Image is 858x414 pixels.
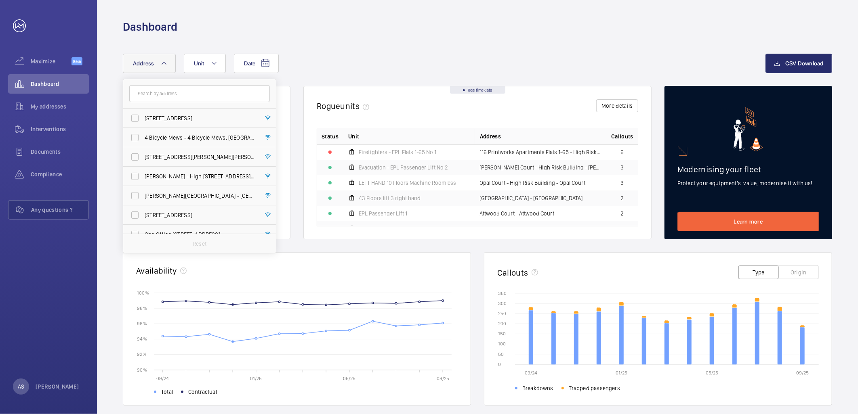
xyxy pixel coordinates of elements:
button: Date [234,54,279,73]
button: More details [596,99,638,112]
span: [PERSON_NAME] - High [STREET_ADDRESS][PERSON_NAME] [145,172,256,180]
img: marketing-card.svg [734,107,763,151]
span: 3 [621,165,624,170]
text: 09/25 [796,370,809,376]
text: 350 [498,291,507,296]
text: 50 [498,351,504,357]
span: EPL Passenger Lift 1 [359,211,407,216]
span: Breakdowns [522,384,553,392]
button: Type [738,266,779,279]
button: CSV Download [765,54,832,73]
span: units [341,101,373,111]
span: Date [244,60,256,67]
span: Unit [348,132,359,140]
span: Unit [194,60,204,67]
span: 4 Bicycle Mews - 4 Bicycle Mews, [GEOGRAPHIC_DATA] 6FF [145,134,256,142]
h2: Modernising your fleet [677,164,819,174]
h2: Callouts [497,268,528,278]
p: Protect your equipment's value, modernise it with us! [677,179,819,187]
text: 300 [498,301,507,306]
text: 01/25 [250,376,262,381]
span: Attwood Court - Attwood Court [480,211,555,216]
span: Beta [71,57,82,65]
span: 3 [621,180,624,186]
span: Compliance [31,170,89,178]
text: 250 [498,311,506,316]
span: Firefighters - EPL Flats 1-65 No 1 [359,149,436,155]
span: Any questions ? [31,206,88,214]
button: Address [123,54,176,73]
div: Real time data [450,86,505,94]
h2: Availability [136,266,177,276]
h2: Rogue [317,101,372,111]
text: 200 [498,321,506,326]
text: 09/24 [525,370,537,376]
text: 01/25 [616,370,627,376]
span: Interventions [31,125,89,133]
span: 2 [621,195,624,201]
p: [PERSON_NAME] [36,383,79,391]
span: CSV Download [785,60,824,67]
span: Trapped passengers [569,384,620,392]
text: 94 % [137,336,147,342]
span: Opal Court - High Risk Building - Opal Court [480,180,586,186]
span: Total [161,388,173,396]
p: Reset [193,240,206,248]
span: 116 Printworks Apartments Flats 1-65 - High Risk Building - 116 Printworks Apartments Flats 1-65 [480,149,602,155]
text: 150 [498,331,506,337]
span: [GEOGRAPHIC_DATA] - [GEOGRAPHIC_DATA] [480,195,583,201]
text: 09/24 [156,376,169,381]
span: [PERSON_NAME][GEOGRAPHIC_DATA] - [GEOGRAPHIC_DATA] [145,192,256,200]
span: LEFT HAND 10 Floors Machine Roomless [359,180,456,186]
text: 05/25 [343,376,356,381]
span: Address [480,132,501,140]
text: 100 % [137,290,149,295]
span: Address [133,60,154,67]
span: Gha Office [STREET_ADDRESS] [145,230,256,238]
span: [STREET_ADDRESS] [145,211,256,219]
span: Evacuation - EPL Passenger Lift No 2 [359,165,448,170]
text: 100 [498,341,506,347]
h1: Dashboard [123,19,177,34]
input: Search by address [129,85,270,102]
text: 09/25 [437,376,449,381]
text: 90 % [137,367,147,372]
span: My addresses [31,102,89,111]
text: 05/25 [706,370,718,376]
span: [PERSON_NAME] Court - High Risk Building - [PERSON_NAME][GEOGRAPHIC_DATA] [480,165,602,170]
span: Documents [31,148,89,156]
button: Origin [778,266,819,279]
span: Callouts [611,132,633,140]
span: Dashboard [31,80,89,88]
text: 98 % [137,305,147,311]
span: Maximize [31,57,71,65]
span: 6 [621,149,624,155]
p: AS [18,383,24,391]
text: 96 % [137,321,147,326]
button: Unit [184,54,226,73]
span: Contractual [188,388,217,396]
span: 2 [621,211,624,216]
a: Learn more [677,212,819,231]
text: 92 % [137,351,147,357]
text: 0 [498,362,501,367]
p: Status [322,132,339,140]
span: [STREET_ADDRESS][PERSON_NAME][PERSON_NAME] [145,153,256,161]
span: [STREET_ADDRESS] [145,114,256,122]
span: 43 Floors lift 3 right hand [359,195,421,201]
